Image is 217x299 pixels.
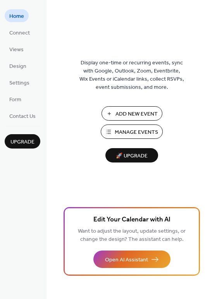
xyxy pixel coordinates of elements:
span: Form [9,96,21,104]
a: Form [5,93,26,105]
button: Manage Events [101,124,163,139]
button: 🚀 Upgrade [105,148,158,162]
span: Upgrade [10,138,34,146]
button: Open AI Assistant [93,251,170,268]
span: 🚀 Upgrade [110,151,153,161]
span: Connect [9,29,30,37]
span: Display one-time or recurring events, sync with Google, Outlook, Zoom, Eventbrite, Wix Events or ... [79,59,184,92]
span: Open AI Assistant [105,256,148,264]
a: Design [5,59,31,72]
span: Home [9,12,24,21]
a: Views [5,43,28,55]
a: Contact Us [5,109,40,122]
a: Home [5,9,29,22]
button: Add New Event [102,106,162,121]
span: Manage Events [115,128,158,137]
button: Upgrade [5,134,40,149]
span: Contact Us [9,112,36,121]
span: Edit Your Calendar with AI [93,214,170,225]
a: Connect [5,26,34,39]
a: Settings [5,76,34,89]
span: Add New Event [115,110,158,118]
span: Want to adjust the layout, update settings, or change the design? The assistant can help. [78,226,186,245]
span: Design [9,62,26,71]
span: Views [9,46,24,54]
span: Settings [9,79,29,87]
